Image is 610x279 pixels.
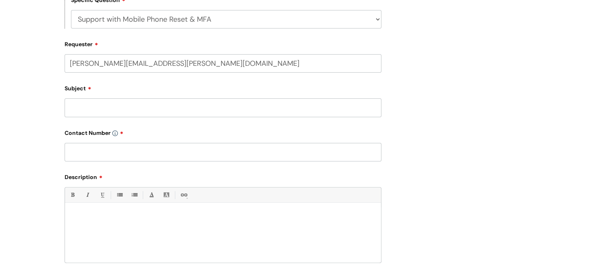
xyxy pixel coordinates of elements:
label: Subject [65,82,381,92]
a: Italic (Ctrl-I) [82,190,92,200]
a: Bold (Ctrl-B) [67,190,77,200]
a: Link [178,190,188,200]
label: Contact Number [65,127,381,136]
a: Underline(Ctrl-U) [97,190,107,200]
a: 1. Ordered List (Ctrl-Shift-8) [129,190,139,200]
label: Requester [65,38,381,48]
input: Email [65,54,381,73]
a: Font Color [146,190,156,200]
a: • Unordered List (Ctrl-Shift-7) [114,190,124,200]
a: Back Color [161,190,171,200]
label: Description [65,171,381,181]
img: info-icon.svg [112,130,118,136]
